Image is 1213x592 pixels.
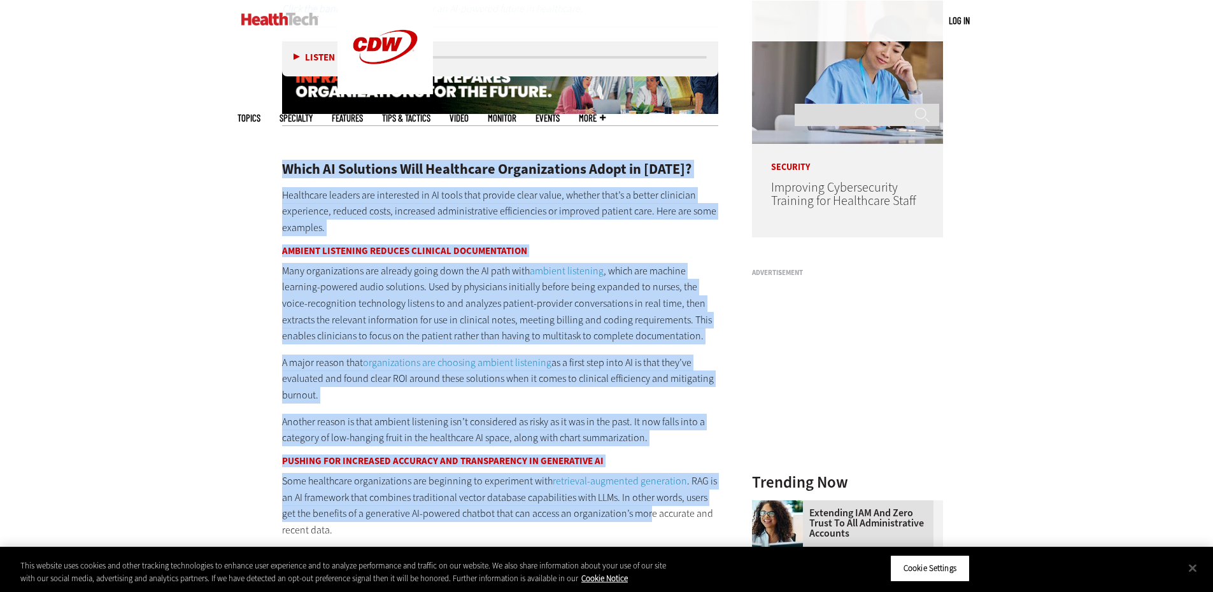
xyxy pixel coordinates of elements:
[752,144,943,172] p: Security
[282,456,719,466] h3: Pushing for Increased Accuracy and Transparency in Generative AI
[949,15,970,26] a: Log in
[949,14,970,27] div: User menu
[752,281,943,440] iframe: advertisement
[752,508,935,539] a: Extending IAM and Zero Trust to All Administrative Accounts
[488,113,516,123] a: MonITor
[282,187,719,236] p: Healthcare leaders are interested in AI tools that provide clear value, whether that’s a better c...
[771,179,916,209] a: Improving Cybersecurity Training for Healthcare Staff
[282,246,719,256] h3: Ambient Listening Reduces Clinical Documentation
[282,162,719,176] h2: Which AI Solutions Will Healthcare Organizations Adopt in [DATE]?
[20,560,667,584] div: This website uses cookies and other tracking technologies to enhance user experience and to analy...
[241,13,318,25] img: Home
[382,113,430,123] a: Tips & Tactics
[282,473,719,538] p: Some healthcare organizations are beginning to experiment with . RAG is an AI framework that comb...
[752,474,943,490] h3: Trending Now
[536,113,560,123] a: Events
[530,264,604,278] a: ambient listening
[238,113,260,123] span: Topics
[282,414,719,446] p: Another reason is that ambient listening isn’t considered as risky as it was in the past. It now ...
[282,355,719,404] p: A major reason that as a first step into AI is that they’ve evaluated and found clear ROI around ...
[332,113,363,123] a: Features
[337,84,433,97] a: CDW
[363,356,551,369] a: organizations are choosing ambient listening
[890,555,970,582] button: Cookie Settings
[581,573,628,584] a: More information about your privacy
[752,500,803,551] img: Administrative assistant
[282,263,719,344] p: Many organizations are already going down the AI path with , which are machine learning-powered a...
[752,500,809,511] a: Administrative assistant
[553,474,687,488] a: retrieval-augmented generation
[1179,554,1207,582] button: Close
[450,113,469,123] a: Video
[579,113,606,123] span: More
[752,269,943,276] h3: Advertisement
[280,113,313,123] span: Specialty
